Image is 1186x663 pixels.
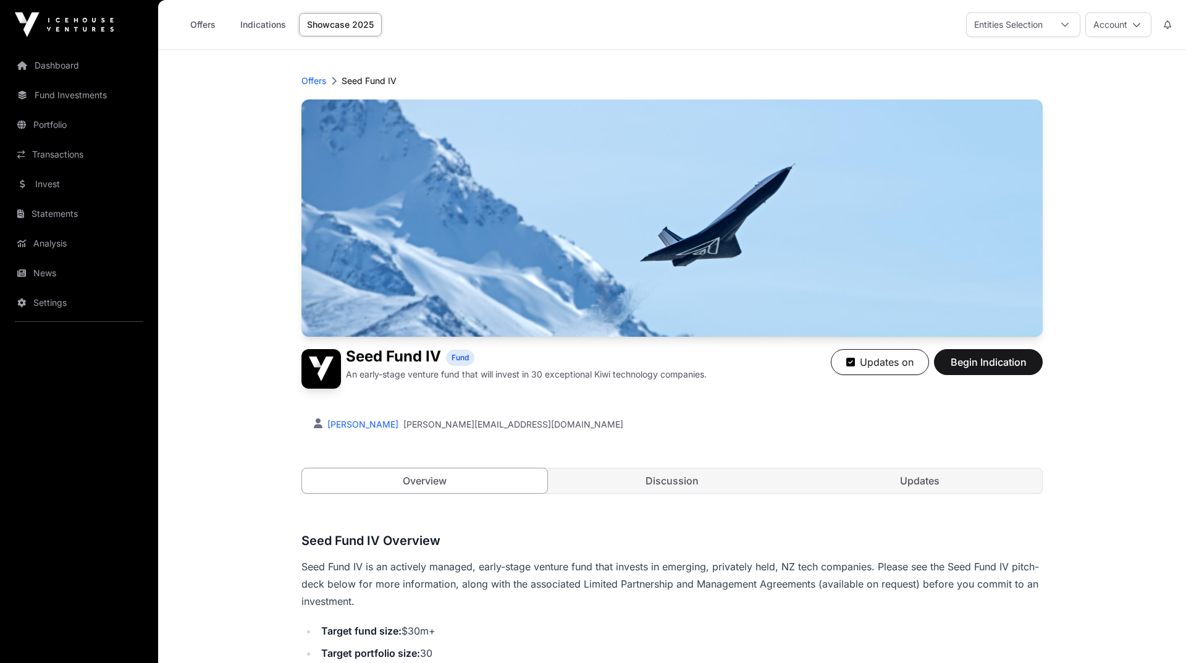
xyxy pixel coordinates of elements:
[318,644,1043,662] li: 30
[346,368,707,381] p: An early-stage venture fund that will invest in 30 exceptional Kiwi technology companies.
[10,171,148,198] a: Invest
[325,419,398,429] a: [PERSON_NAME]
[10,260,148,287] a: News
[301,349,341,389] img: Seed Fund IV
[10,82,148,109] a: Fund Investments
[10,230,148,257] a: Analysis
[301,531,1043,551] h3: Seed Fund IV Overview
[15,12,114,37] img: Icehouse Ventures Logo
[550,468,795,493] a: Discussion
[301,468,548,494] a: Overview
[934,349,1043,375] button: Begin Indication
[1085,12,1151,37] button: Account
[10,200,148,227] a: Statements
[797,468,1042,493] a: Updates
[452,353,469,363] span: Fund
[967,13,1050,36] div: Entities Selection
[10,289,148,316] a: Settings
[318,622,1043,640] li: $30m+
[321,647,420,659] strong: Target portfolio size:
[301,75,326,87] a: Offers
[10,111,148,138] a: Portfolio
[178,13,227,36] a: Offers
[346,349,441,366] h1: Seed Fund IV
[10,52,148,79] a: Dashboard
[299,13,382,36] a: Showcase 2025
[10,141,148,168] a: Transactions
[301,558,1043,610] p: Seed Fund IV is an actively managed, early-stage venture fund that invests in emerging, privately...
[232,13,294,36] a: Indications
[342,75,397,87] p: Seed Fund IV
[934,361,1043,374] a: Begin Indication
[831,349,929,375] button: Updates on
[949,355,1027,370] span: Begin Indication
[301,99,1043,337] img: Seed Fund IV
[302,468,1042,493] nav: Tabs
[403,418,623,431] a: [PERSON_NAME][EMAIL_ADDRESS][DOMAIN_NAME]
[321,625,402,637] strong: Target fund size:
